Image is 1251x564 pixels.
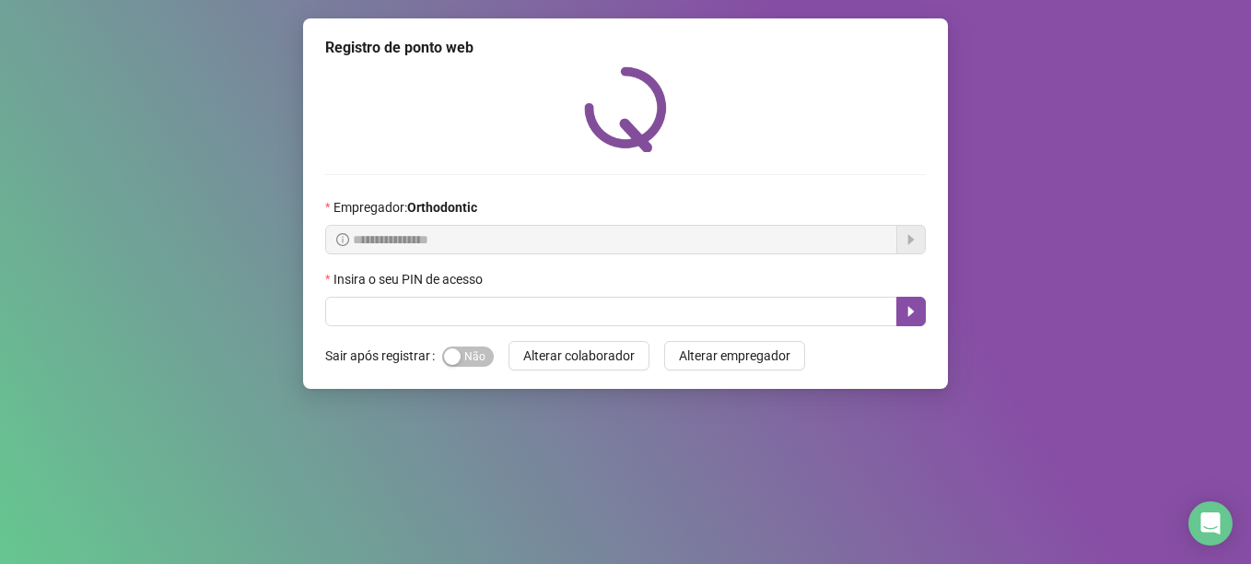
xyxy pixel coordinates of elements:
[1188,501,1233,546] div: Open Intercom Messenger
[509,341,649,370] button: Alterar colaborador
[407,200,477,215] strong: Orthodontic
[333,197,477,217] span: Empregador :
[523,346,635,366] span: Alterar colaborador
[584,66,667,152] img: QRPoint
[325,341,442,370] label: Sair após registrar
[664,341,805,370] button: Alterar empregador
[325,37,926,59] div: Registro de ponto web
[325,269,495,289] label: Insira o seu PIN de acesso
[336,233,349,246] span: info-circle
[679,346,790,366] span: Alterar empregador
[904,304,918,319] span: caret-right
